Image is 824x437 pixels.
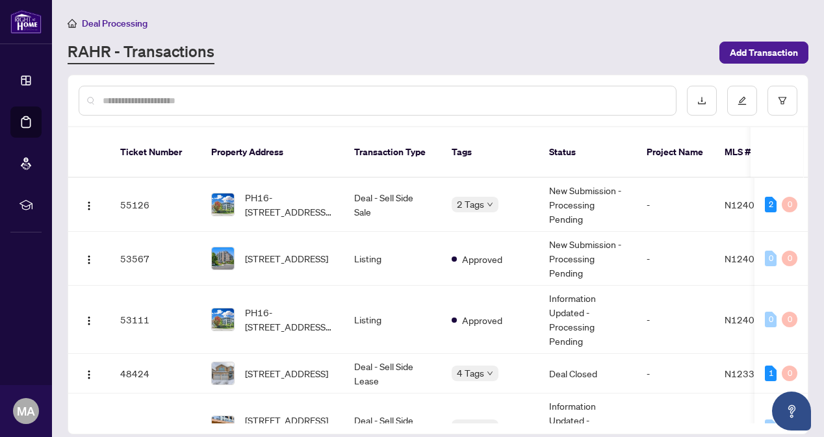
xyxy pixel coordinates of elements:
td: Deal - Sell Side Lease [344,354,441,393]
span: N12327369 [725,421,778,433]
th: Ticket Number [110,127,201,178]
th: Transaction Type [344,127,441,178]
span: down [487,370,493,377]
td: Information Updated - Processing Pending [539,286,636,354]
td: 53567 [110,232,201,286]
img: thumbnail-img [212,194,234,216]
span: N12330789 [725,368,778,379]
th: MLS # [714,127,792,178]
td: - [636,354,714,393]
img: thumbnail-img [212,308,234,331]
td: 55126 [110,178,201,232]
td: - [636,286,714,354]
button: download [687,86,717,116]
button: Open asap [772,392,811,431]
button: filter [767,86,797,116]
td: 53111 [110,286,201,354]
th: Property Address [201,127,344,178]
span: 2 Tags [457,419,484,434]
a: RAHR - Transactions [68,41,214,64]
td: Deal Closed [539,354,636,393]
span: [STREET_ADDRESS] [245,366,328,381]
span: Add Transaction [730,42,798,63]
button: Logo [79,194,99,215]
span: N12408917 [725,253,778,264]
div: 0 [765,251,777,266]
span: PH16-[STREET_ADDRESS][PERSON_NAME] [245,305,333,334]
button: Logo [79,363,99,384]
img: Logo [84,255,94,265]
span: 4 Tags [457,366,484,381]
div: 0 [782,251,797,266]
td: Deal - Sell Side Sale [344,178,441,232]
button: Logo [79,248,99,269]
img: thumbnail-img [212,362,234,384]
button: edit [727,86,757,116]
span: filter [778,96,787,105]
span: Approved [462,252,502,266]
span: N12403088 [725,199,778,210]
span: Approved [462,313,502,327]
img: Logo [84,201,94,211]
th: Status [539,127,636,178]
div: 0 [782,312,797,327]
span: down [487,201,493,208]
td: Listing [344,286,441,354]
div: 2 [765,197,777,212]
th: Tags [441,127,539,178]
span: [STREET_ADDRESS] [245,251,328,266]
div: 0 [782,366,797,381]
div: 1 [765,366,777,381]
button: Logo [79,309,99,330]
td: - [636,232,714,286]
td: Listing [344,232,441,286]
td: 48424 [110,354,201,393]
img: Logo [84,369,94,380]
img: thumbnail-img [212,247,234,269]
div: 0 [765,419,777,435]
td: New Submission - Processing Pending [539,178,636,232]
div: 0 [765,312,777,327]
td: - [636,178,714,232]
span: MA [17,402,35,420]
span: Deal Processing [82,18,148,29]
span: edit [738,96,747,105]
span: download [697,96,706,105]
img: Logo [84,316,94,326]
span: PH16-[STREET_ADDRESS][PERSON_NAME] [245,190,333,219]
span: 2 Tags [457,197,484,212]
span: N12403088 [725,314,778,325]
td: New Submission - Processing Pending [539,232,636,286]
span: home [68,19,77,28]
button: Add Transaction [719,42,808,64]
img: logo [10,10,42,34]
div: 0 [782,197,797,212]
th: Project Name [636,127,714,178]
